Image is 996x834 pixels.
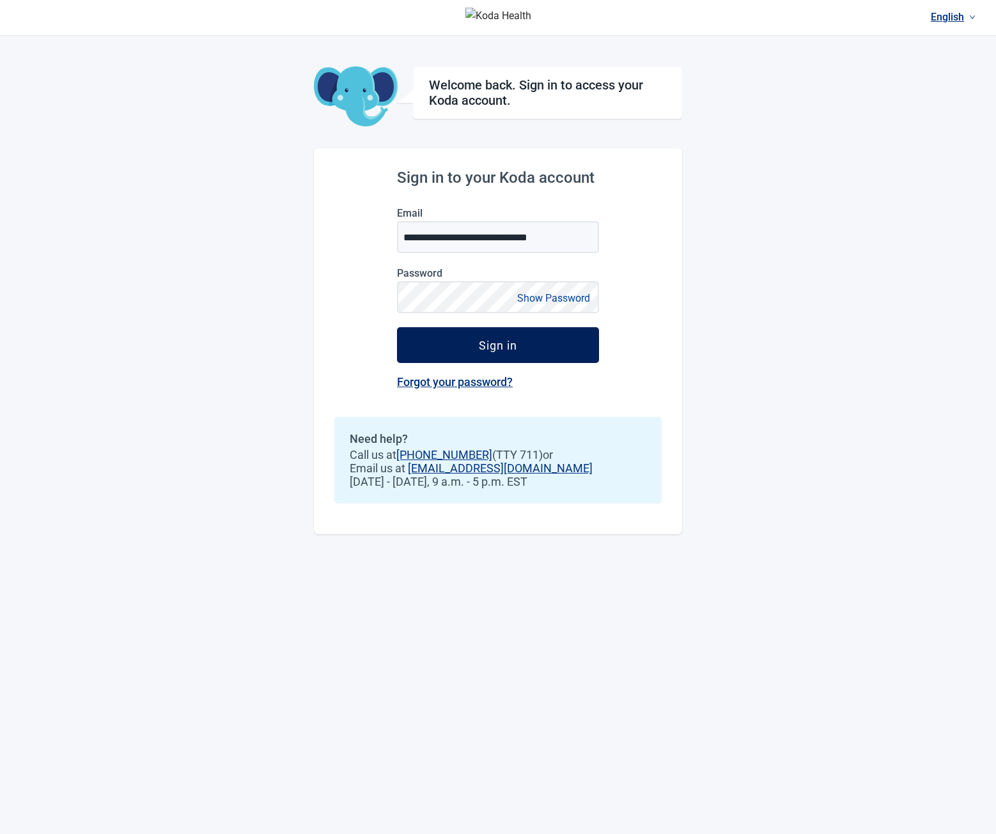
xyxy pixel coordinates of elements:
img: Koda Elephant [314,66,398,128]
a: [PHONE_NUMBER] [396,448,492,461]
span: Email us at [350,461,646,475]
div: Sign in [479,339,517,351]
h1: Welcome back. Sign in to access your Koda account. [429,77,666,108]
h2: Need help? [350,432,646,445]
button: Show Password [513,290,594,307]
label: Password [397,267,599,279]
img: Koda Health [465,8,531,28]
button: Sign in [397,327,599,363]
a: Current language: English [926,6,981,27]
span: Call us at (TTY 711) or [350,448,646,461]
label: Email [397,207,599,219]
h2: Sign in to your Koda account [397,169,599,187]
a: [EMAIL_ADDRESS][DOMAIN_NAME] [408,461,593,475]
span: down [969,14,976,20]
main: Main content [314,36,682,534]
span: [DATE] - [DATE], 9 a.m. - 5 p.m. EST [350,475,646,488]
a: Forgot your password? [397,375,513,389]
